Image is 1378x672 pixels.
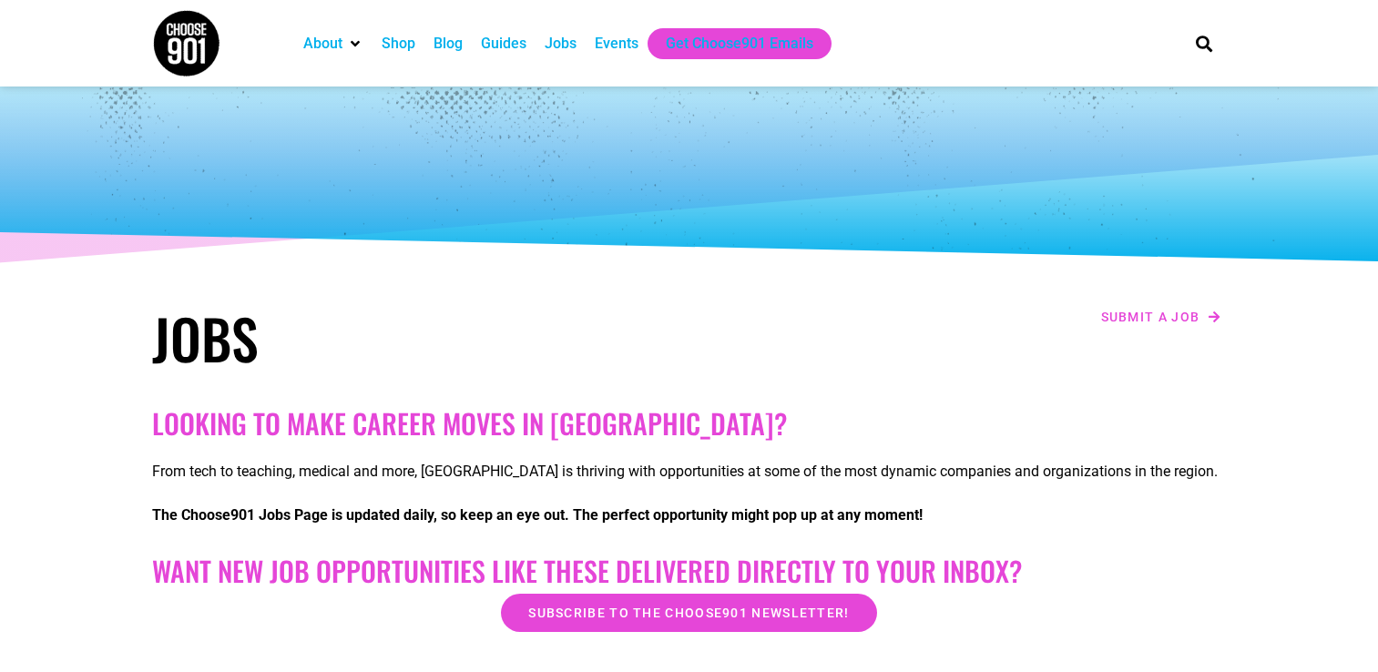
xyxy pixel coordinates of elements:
[303,33,342,55] a: About
[152,506,923,524] strong: The Choose901 Jobs Page is updated daily, so keep an eye out. The perfect opportunity might pop u...
[152,461,1227,483] p: From tech to teaching, medical and more, [GEOGRAPHIC_DATA] is thriving with opportunities at some...
[545,33,577,55] a: Jobs
[294,28,373,59] div: About
[152,407,1227,440] h2: Looking to make career moves in [GEOGRAPHIC_DATA]?
[501,594,876,632] a: Subscribe to the Choose901 newsletter!
[1189,28,1219,58] div: Search
[595,33,638,55] a: Events
[1096,305,1227,329] a: Submit a job
[481,33,526,55] a: Guides
[382,33,415,55] a: Shop
[152,305,680,371] h1: Jobs
[1101,311,1200,323] span: Submit a job
[152,555,1227,587] h2: Want New Job Opportunities like these Delivered Directly to your Inbox?
[666,33,813,55] a: Get Choose901 Emails
[434,33,463,55] a: Blog
[294,28,1165,59] nav: Main nav
[528,606,849,619] span: Subscribe to the Choose901 newsletter!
